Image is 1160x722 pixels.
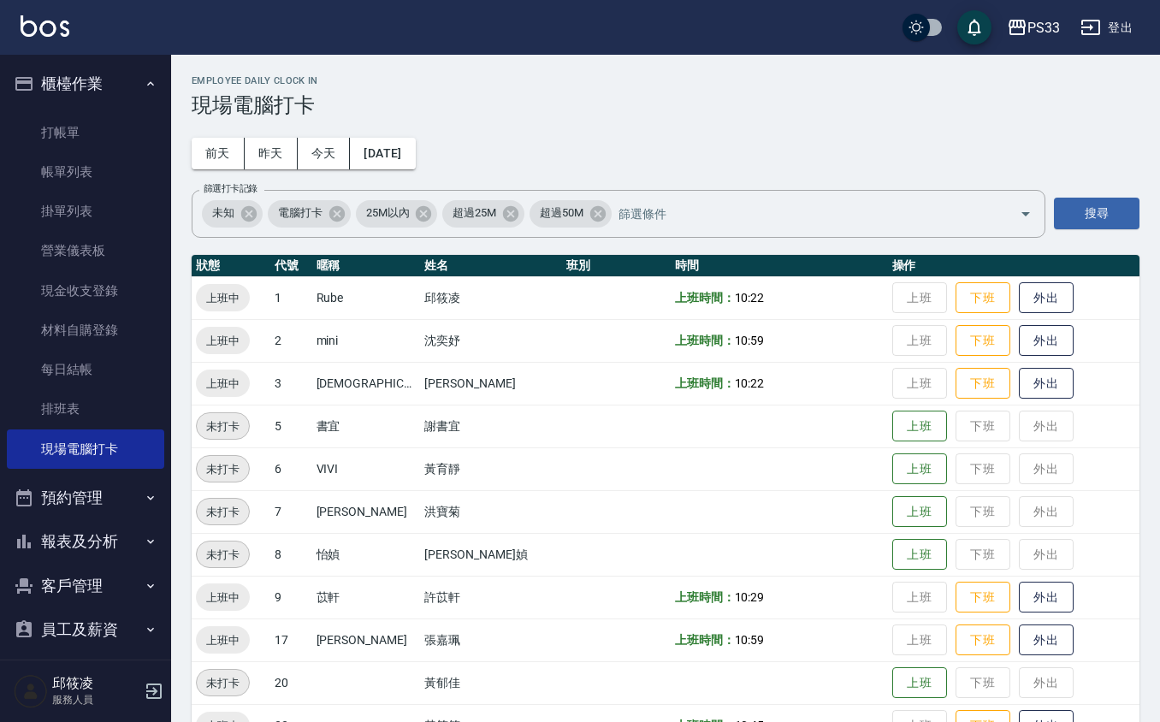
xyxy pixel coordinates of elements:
[270,533,311,576] td: 8
[735,291,765,305] span: 10:22
[420,576,561,618] td: 許苡軒
[1019,282,1074,314] button: 外出
[7,192,164,231] a: 掛單列表
[956,325,1010,357] button: 下班
[956,368,1010,399] button: 下班
[7,62,164,106] button: 櫃檯作業
[735,590,765,604] span: 10:29
[197,546,249,564] span: 未打卡
[7,231,164,270] a: 營業儀表板
[312,447,421,490] td: VIVI
[420,447,561,490] td: 黃育靜
[52,692,139,707] p: 服務人員
[675,291,735,305] b: 上班時間：
[420,661,561,704] td: 黃郁佳
[270,576,311,618] td: 9
[197,417,249,435] span: 未打卡
[420,276,561,319] td: 邱筱凌
[270,447,311,490] td: 6
[735,633,765,647] span: 10:59
[675,334,735,347] b: 上班時間：
[442,204,506,222] span: 超過25M
[7,429,164,469] a: 現場電腦打卡
[312,362,421,405] td: [DEMOGRAPHIC_DATA][PERSON_NAME]
[312,533,421,576] td: 怡媜
[7,311,164,350] a: 材料自購登錄
[196,375,250,393] span: 上班中
[1074,12,1139,44] button: 登出
[52,675,139,692] h5: 邱筱凌
[1054,198,1139,229] button: 搜尋
[420,319,561,362] td: 沈奕妤
[892,453,947,485] button: 上班
[675,590,735,604] b: 上班時間：
[197,503,249,521] span: 未打卡
[7,152,164,192] a: 帳單列表
[196,589,250,607] span: 上班中
[420,362,561,405] td: [PERSON_NAME]
[420,490,561,533] td: 洪寶菊
[270,618,311,661] td: 17
[192,93,1139,117] h3: 現場電腦打卡
[270,255,311,277] th: 代號
[420,618,561,661] td: 張嘉珮
[298,138,351,169] button: 今天
[888,255,1139,277] th: 操作
[7,271,164,311] a: 現金收支登錄
[1027,17,1060,38] div: PS33
[312,319,421,362] td: mini
[196,289,250,307] span: 上班中
[1019,582,1074,613] button: 外出
[957,10,991,44] button: save
[268,204,333,222] span: 電腦打卡
[350,138,415,169] button: [DATE]
[530,200,612,228] div: 超過50M
[14,674,48,708] img: Person
[268,200,351,228] div: 電腦打卡
[675,376,735,390] b: 上班時間：
[892,667,947,699] button: 上班
[312,490,421,533] td: [PERSON_NAME]
[7,113,164,152] a: 打帳單
[202,200,263,228] div: 未知
[892,539,947,571] button: 上班
[420,533,561,576] td: [PERSON_NAME]媜
[196,332,250,350] span: 上班中
[192,138,245,169] button: 前天
[270,362,311,405] td: 3
[420,255,561,277] th: 姓名
[245,138,298,169] button: 昨天
[196,631,250,649] span: 上班中
[7,476,164,520] button: 預約管理
[312,618,421,661] td: [PERSON_NAME]
[735,376,765,390] span: 10:22
[356,200,438,228] div: 25M以內
[270,319,311,362] td: 2
[356,204,420,222] span: 25M以內
[1000,10,1067,45] button: PS33
[197,460,249,478] span: 未打卡
[312,576,421,618] td: 苡軒
[7,519,164,564] button: 報表及分析
[204,182,257,195] label: 篩選打卡記錄
[530,204,594,222] span: 超過50M
[312,276,421,319] td: Rube
[956,582,1010,613] button: 下班
[1019,624,1074,656] button: 外出
[614,198,990,228] input: 篩選條件
[7,607,164,652] button: 員工及薪資
[1019,325,1074,357] button: 外出
[312,255,421,277] th: 暱稱
[442,200,524,228] div: 超過25M
[956,624,1010,656] button: 下班
[1012,200,1039,228] button: Open
[7,389,164,429] a: 排班表
[192,255,270,277] th: 狀態
[197,674,249,692] span: 未打卡
[735,334,765,347] span: 10:59
[270,276,311,319] td: 1
[420,405,561,447] td: 謝書宜
[192,75,1139,86] h2: Employee Daily Clock In
[671,255,888,277] th: 時間
[7,350,164,389] a: 每日結帳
